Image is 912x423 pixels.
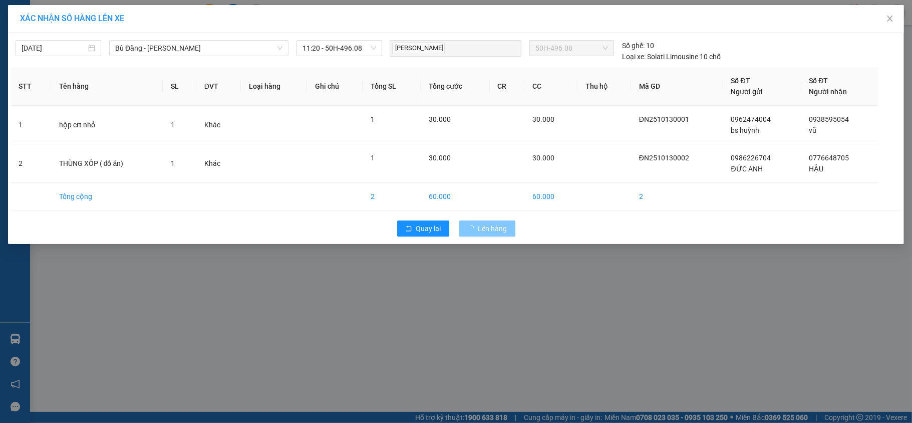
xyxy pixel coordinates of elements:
button: rollbackQuay lại [397,221,449,237]
span: 0938595054 [809,115,849,123]
td: Khác [196,106,241,144]
td: 2 [11,144,51,183]
span: Quay lại [416,223,441,234]
span: rollback [405,225,412,233]
span: Loại xe: [622,51,646,62]
td: Tổng cộng [51,183,163,210]
th: Tổng cước [421,67,490,106]
td: 2 [631,183,723,210]
td: 60.000 [421,183,490,210]
th: CC [524,67,577,106]
td: Khác [196,144,241,183]
td: 1 [11,106,51,144]
td: 60.000 [524,183,577,210]
td: 2 [363,183,420,210]
th: Loại hàng [241,67,307,106]
div: A Quốc [9,33,71,45]
span: ĐỨC ANH [731,165,763,173]
span: 30.000 [429,154,451,162]
div: 10 [622,40,654,51]
span: Người gửi [731,88,763,96]
th: Mã GD [631,67,723,106]
span: loading [467,225,478,232]
span: 1 [371,154,375,162]
span: Người nhận [809,88,847,96]
span: Gửi: [9,10,24,20]
th: CR [490,67,525,106]
span: 0776648705 [809,154,849,162]
th: SL [163,67,196,106]
span: vũ [809,126,817,134]
span: XÁC NHẬN SỐ HÀNG LÊN XE [20,14,124,23]
td: THÙNG XỐP ( đồ ăn) [51,144,163,183]
button: Lên hàng [459,221,515,237]
th: ĐVT [196,67,241,106]
span: Nhận: [78,10,102,20]
div: 30.000 [8,65,73,77]
input: 13/10/2025 [22,43,86,54]
span: bs huỳnh [731,126,760,134]
th: STT [11,67,51,106]
div: VP Đồng Xoài [78,9,146,33]
span: Bù Đăng - Hồ Chí Minh [115,41,282,56]
div: VP Đắk Nhau [9,9,71,33]
div: Solati Limousine 10 chỗ [622,51,721,62]
td: hộp crt nhỏ [51,106,163,144]
span: CR : [8,66,23,76]
span: ĐN2510130001 [639,115,689,123]
span: 30.000 [532,154,554,162]
span: ĐN2510130002 [639,154,689,162]
span: 0962474004 [731,115,771,123]
span: 30.000 [532,115,554,123]
span: Số ĐT [731,77,750,85]
div: a kính [78,33,146,45]
span: 30.000 [429,115,451,123]
span: 11:20 - 50H-496.08 [302,41,376,56]
span: Lên hàng [478,223,507,234]
span: 1 [171,159,175,167]
th: Thu hộ [577,67,631,106]
span: down [277,45,283,51]
th: Tổng SL [363,67,420,106]
span: HẬU [809,165,824,173]
span: 50H-496.08 [535,41,609,56]
span: 1 [371,115,375,123]
span: Số ĐT [809,77,828,85]
th: Ghi chú [307,67,363,106]
th: Tên hàng [51,67,163,106]
span: 1 [171,121,175,129]
span: close [886,15,894,23]
span: Số ghế: [622,40,645,51]
button: Close [876,5,904,33]
span: [PERSON_NAME] [392,43,445,54]
span: 0986226704 [731,154,771,162]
